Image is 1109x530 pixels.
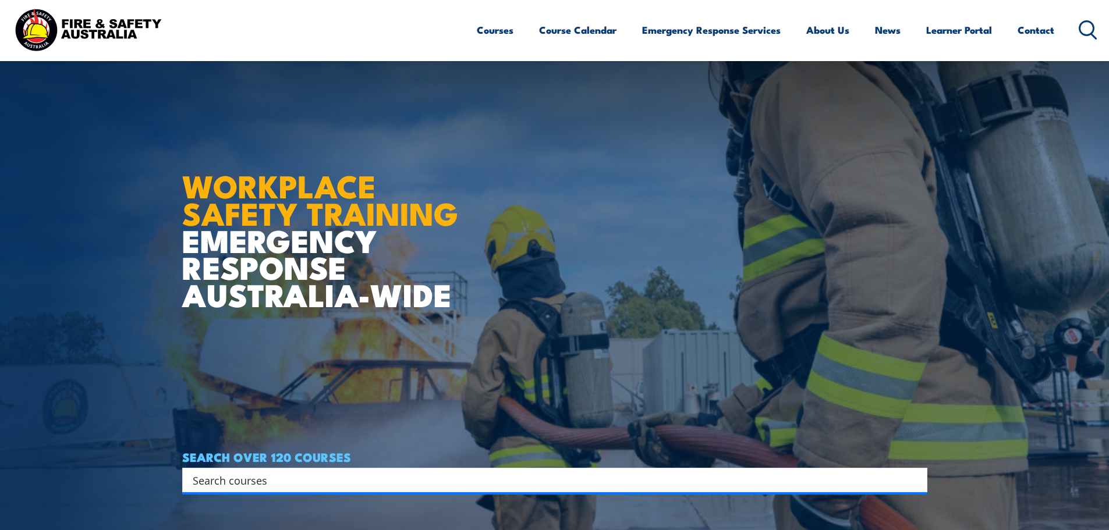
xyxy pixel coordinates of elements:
a: Course Calendar [539,15,616,45]
strong: WORKPLACE SAFETY TRAINING [182,161,458,236]
input: Search input [193,471,902,489]
a: Learner Portal [926,15,992,45]
form: Search form [195,472,904,488]
a: Contact [1018,15,1054,45]
a: About Us [806,15,849,45]
h1: EMERGENCY RESPONSE AUSTRALIA-WIDE [182,143,467,308]
a: Courses [477,15,513,45]
h4: SEARCH OVER 120 COURSES [182,450,927,463]
a: Emergency Response Services [642,15,781,45]
button: Search magnifier button [907,472,923,488]
a: News [875,15,901,45]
